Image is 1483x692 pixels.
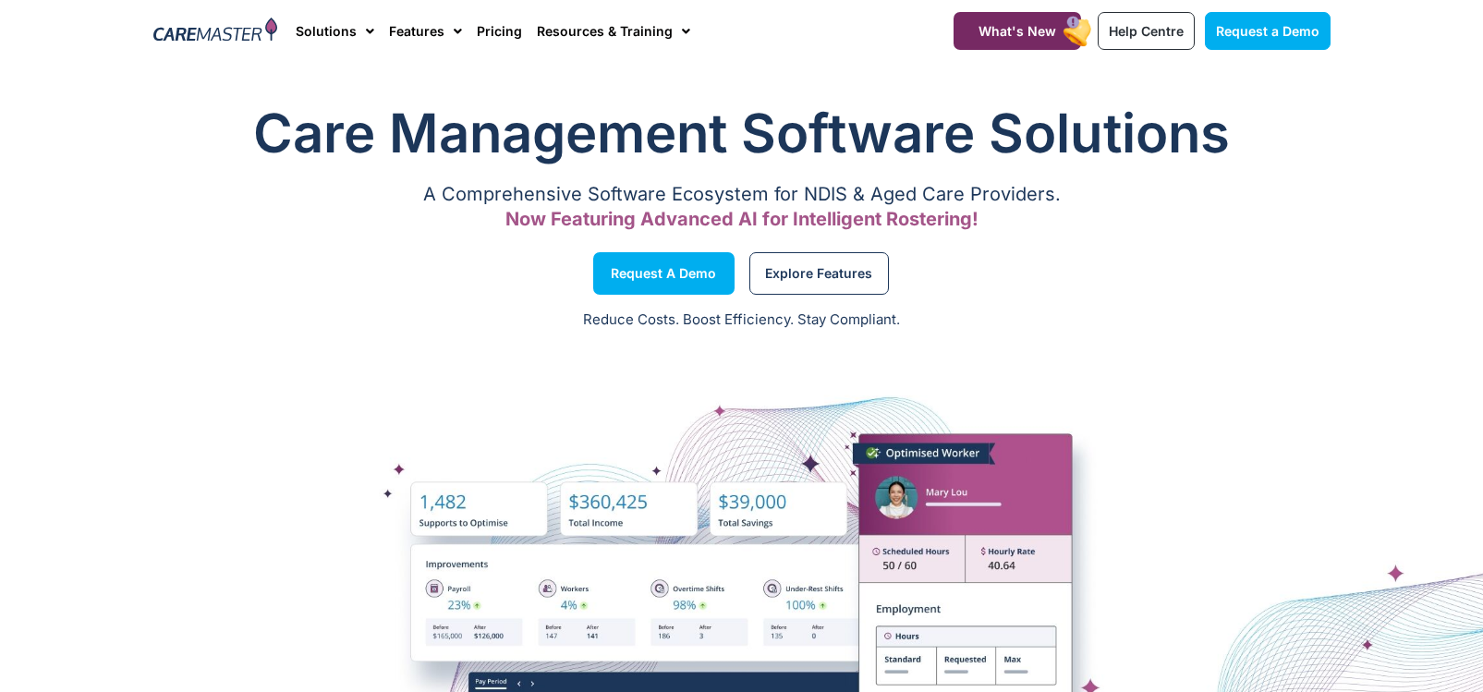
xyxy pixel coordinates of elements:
[749,252,889,295] a: Explore Features
[153,96,1331,170] h1: Care Management Software Solutions
[954,12,1081,50] a: What's New
[765,269,872,278] span: Explore Features
[505,208,979,230] span: Now Featuring Advanced AI for Intelligent Rostering!
[153,188,1331,200] p: A Comprehensive Software Ecosystem for NDIS & Aged Care Providers.
[1216,23,1319,39] span: Request a Demo
[1098,12,1195,50] a: Help Centre
[11,310,1472,331] p: Reduce Costs. Boost Efficiency. Stay Compliant.
[593,252,735,295] a: Request a Demo
[611,269,716,278] span: Request a Demo
[1205,12,1331,50] a: Request a Demo
[153,18,278,45] img: CareMaster Logo
[1109,23,1184,39] span: Help Centre
[979,23,1056,39] span: What's New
